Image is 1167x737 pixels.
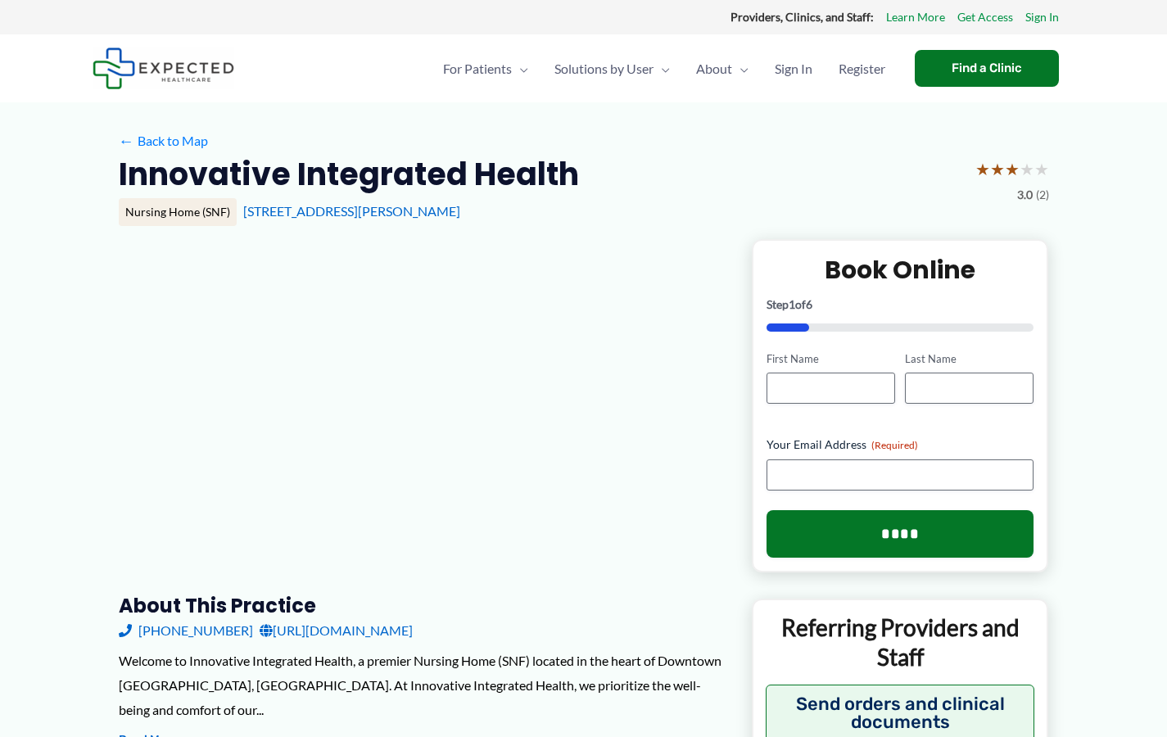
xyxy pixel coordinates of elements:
[1005,154,1020,184] span: ★
[1017,184,1033,206] span: 3.0
[554,40,654,97] span: Solutions by User
[957,7,1013,28] a: Get Access
[789,297,795,311] span: 1
[766,613,1035,672] p: Referring Providers and Staff
[119,649,726,721] div: Welcome to Innovative Integrated Health, a premier Nursing Home (SNF) located in the heart of Dow...
[443,40,512,97] span: For Patients
[696,40,732,97] span: About
[731,10,874,24] strong: Providers, Clinics, and Staff:
[990,154,1005,184] span: ★
[119,129,208,153] a: ←Back to Map
[825,40,898,97] a: Register
[839,40,885,97] span: Register
[767,351,895,367] label: First Name
[905,351,1034,367] label: Last Name
[1034,154,1049,184] span: ★
[767,299,1034,310] p: Step of
[430,40,541,97] a: For PatientsMenu Toggle
[654,40,670,97] span: Menu Toggle
[915,50,1059,87] a: Find a Clinic
[260,618,413,643] a: [URL][DOMAIN_NAME]
[975,154,990,184] span: ★
[732,40,749,97] span: Menu Toggle
[243,203,460,219] a: [STREET_ADDRESS][PERSON_NAME]
[119,618,253,643] a: [PHONE_NUMBER]
[762,40,825,97] a: Sign In
[119,593,726,618] h3: About this practice
[886,7,945,28] a: Learn More
[541,40,683,97] a: Solutions by UserMenu Toggle
[767,254,1034,286] h2: Book Online
[119,198,237,226] div: Nursing Home (SNF)
[119,154,579,194] h2: Innovative Integrated Health
[871,439,918,451] span: (Required)
[93,47,234,89] img: Expected Healthcare Logo - side, dark font, small
[119,133,134,148] span: ←
[806,297,812,311] span: 6
[512,40,528,97] span: Menu Toggle
[1036,184,1049,206] span: (2)
[767,436,1034,453] label: Your Email Address
[1020,154,1034,184] span: ★
[430,40,898,97] nav: Primary Site Navigation
[775,40,812,97] span: Sign In
[683,40,762,97] a: AboutMenu Toggle
[1025,7,1059,28] a: Sign In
